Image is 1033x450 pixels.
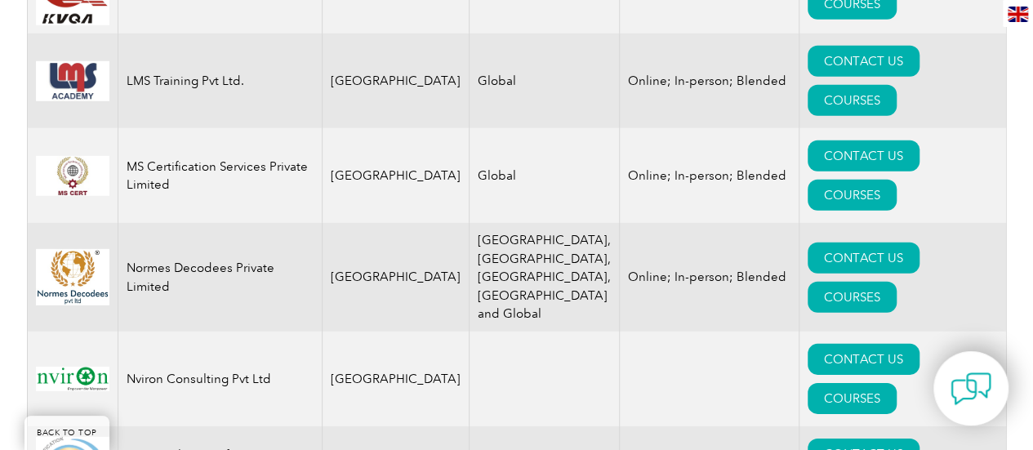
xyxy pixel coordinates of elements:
td: Global [469,128,619,223]
a: CONTACT US [808,243,919,274]
a: COURSES [808,85,897,116]
img: e7b63985-9dc1-ec11-983f-002248d3b10e-logo.png [36,249,109,305]
td: Online; In-person; Blended [619,223,799,332]
td: Online; In-person; Blended [619,33,799,128]
a: COURSES [808,383,897,414]
a: CONTACT US [808,46,919,77]
a: COURSES [808,282,897,313]
td: Online; In-person; Blended [619,128,799,223]
img: contact-chat.png [951,368,991,409]
a: COURSES [808,180,897,211]
td: LMS Training Pvt Ltd. [118,33,322,128]
td: Normes Decodees Private Limited [118,223,322,332]
a: CONTACT US [808,344,919,375]
td: [GEOGRAPHIC_DATA] [322,332,469,426]
td: [GEOGRAPHIC_DATA] [322,128,469,223]
a: CONTACT US [808,140,919,172]
td: Nviron Consulting Pvt Ltd [118,332,322,426]
td: Global [469,33,619,128]
img: 8c6e383d-39a3-ec11-983f-002248154ade-logo.jpg [36,367,109,391]
a: BACK TO TOP [24,416,109,450]
td: [GEOGRAPHIC_DATA], [GEOGRAPHIC_DATA], [GEOGRAPHIC_DATA], [GEOGRAPHIC_DATA] and Global [469,223,619,332]
img: 9fd1c908-7ae1-ec11-bb3e-002248d3b10e-logo.jpg [36,156,109,196]
img: 92573bc8-4c6f-eb11-a812-002248153038-logo.jpg [36,61,109,101]
td: [GEOGRAPHIC_DATA] [322,223,469,332]
td: [GEOGRAPHIC_DATA] [322,33,469,128]
img: en [1008,7,1028,22]
td: MS Certification Services Private Limited [118,128,322,223]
